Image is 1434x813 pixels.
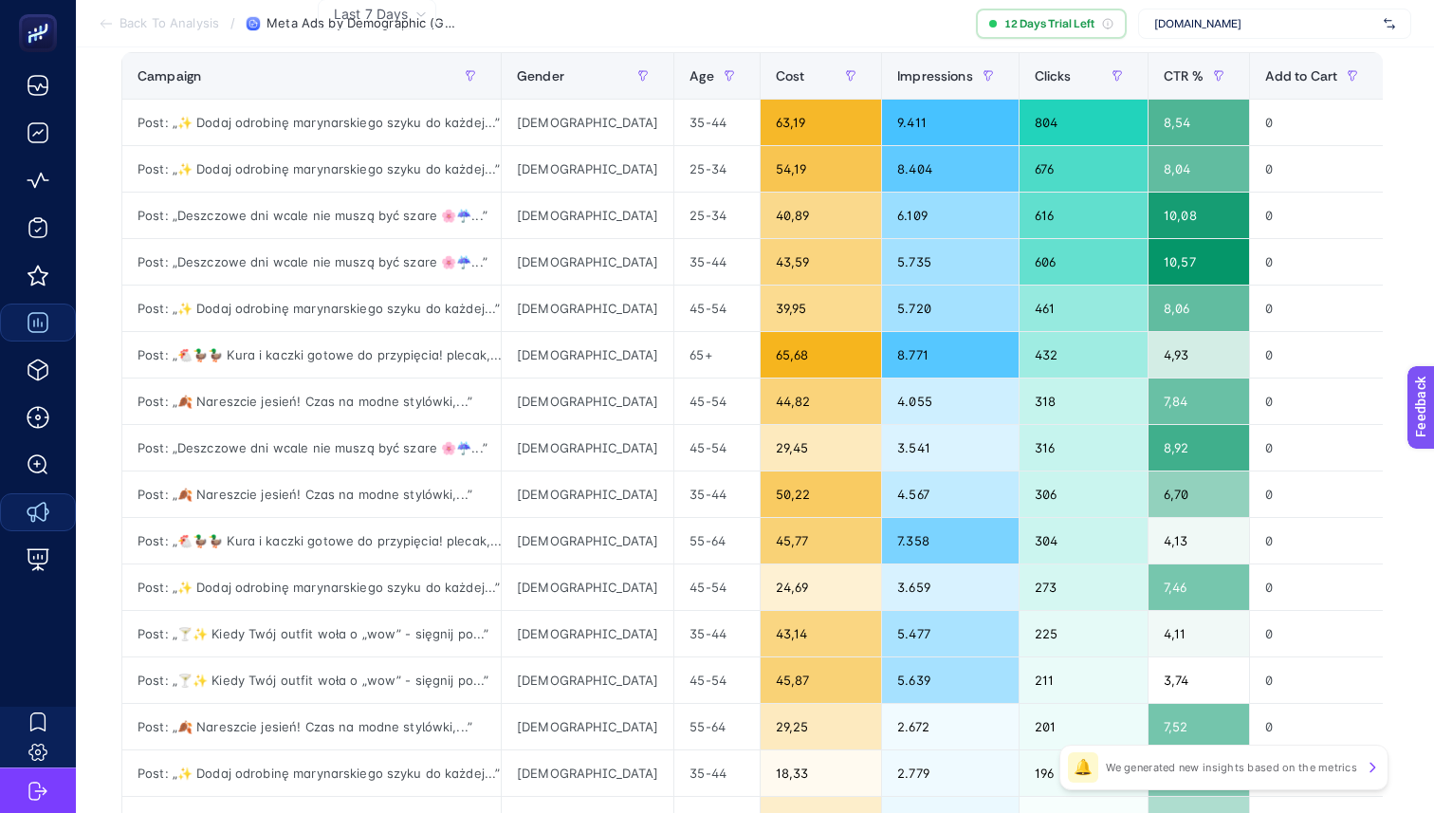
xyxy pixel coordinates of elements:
div: 7.358 [882,518,1019,564]
div: 65+ [674,332,759,378]
div: 40,89 [761,193,881,238]
div: 318 [1020,379,1148,424]
div: [DEMOGRAPHIC_DATA] [502,100,673,145]
div: 8.771 [882,332,1019,378]
div: 461 [1020,286,1148,331]
div: Post: „✨ Dodaj odrobinę marynarskiego szyku do każdej...” [122,100,501,145]
div: 35-44 [674,471,759,517]
div: 4.055 [882,379,1019,424]
div: 44,82 [761,379,881,424]
div: [DEMOGRAPHIC_DATA] [502,286,673,331]
div: 8,04 [1149,146,1249,192]
div: 35-44 [674,239,759,285]
div: 606 [1020,239,1148,285]
div: 0 [1250,657,1384,703]
span: Feedback [11,6,72,21]
div: 7,52 [1149,704,1249,749]
div: Post: „✨ Dodaj odrobinę marynarskiego szyku do każdej...” [122,146,501,192]
div: 35-44 [674,100,759,145]
div: [DEMOGRAPHIC_DATA] [502,239,673,285]
div: Post: „Deszczowe dni wcale nie muszą być szare 🌸☔...” [122,425,501,471]
div: 65,68 [761,332,881,378]
div: 8,06 [1149,286,1249,331]
div: 273 [1020,564,1148,610]
div: 8,54 [1149,100,1249,145]
div: 0 [1250,425,1384,471]
div: 43,59 [761,239,881,285]
div: Post: „🍸✨ Kiedy Twój outfit woła o „wow” - sięgnij po...” [122,657,501,703]
div: [DEMOGRAPHIC_DATA] [502,379,673,424]
div: 4.567 [882,471,1019,517]
div: 9.411 [882,100,1019,145]
div: 45-54 [674,564,759,610]
div: 306 [1020,471,1148,517]
div: 10,57 [1149,239,1249,285]
span: / [230,15,235,30]
div: 4,93 [1149,332,1249,378]
div: [DEMOGRAPHIC_DATA] [502,332,673,378]
div: 7,46 [1149,564,1249,610]
div: 24,69 [761,564,881,610]
div: 35-44 [674,611,759,656]
img: svg%3e [1384,14,1395,33]
div: 45-54 [674,425,759,471]
div: 8,92 [1149,425,1249,471]
div: Post: „Deszczowe dni wcale nie muszą być szare 🌸☔...” [122,239,501,285]
span: Impressions [897,68,973,83]
div: 2.779 [882,750,1019,796]
div: Post: „✨ Dodaj odrobinę marynarskiego szyku do każdej...” [122,750,501,796]
div: 5.720 [882,286,1019,331]
div: 7,84 [1149,379,1249,424]
div: Post: „🍂 Nareszcie jesień! Czas na modne stylówki,...” [122,379,501,424]
div: [DEMOGRAPHIC_DATA] [502,518,673,564]
div: 3.541 [882,425,1019,471]
div: 25-34 [674,193,759,238]
div: 6.109 [882,193,1019,238]
div: 10,08 [1149,193,1249,238]
div: 0 [1250,146,1384,192]
div: 0 [1250,379,1384,424]
div: 39,95 [761,286,881,331]
div: 🔔 [1068,752,1098,783]
div: 225 [1020,611,1148,656]
div: Post: „🍂 Nareszcie jesień! Czas na modne stylówki,...” [122,704,501,749]
div: 3.659 [882,564,1019,610]
div: 0 [1250,471,1384,517]
span: Age [689,68,713,83]
div: 0 [1250,239,1384,285]
div: 5.639 [882,657,1019,703]
div: 4,13 [1149,518,1249,564]
div: [DEMOGRAPHIC_DATA] [502,611,673,656]
div: 45-54 [674,657,759,703]
span: Cost [776,68,805,83]
span: Back To Analysis [119,16,219,31]
div: 3,74 [1149,657,1249,703]
div: 29,25 [761,704,881,749]
div: 0 [1250,518,1384,564]
div: 0 [1250,332,1384,378]
span: [DOMAIN_NAME] [1154,16,1376,31]
div: 18,33 [761,750,881,796]
div: 5.477 [882,611,1019,656]
div: 25-34 [674,146,759,192]
div: 50,22 [761,471,881,517]
div: 4,11 [1149,611,1249,656]
div: [DEMOGRAPHIC_DATA] [502,425,673,471]
div: 6,70 [1149,471,1249,517]
div: 201 [1020,704,1148,749]
div: 0 [1250,704,1384,749]
div: 45,77 [761,518,881,564]
div: 676 [1020,146,1148,192]
div: 45,87 [761,657,881,703]
div: [DEMOGRAPHIC_DATA] [502,750,673,796]
div: 304 [1020,518,1148,564]
div: Post: „Deszczowe dni wcale nie muszą być szare 🌸☔...” [122,193,501,238]
div: 54,19 [761,146,881,192]
p: We generated new insights based on the metrics [1106,760,1357,775]
div: 8.404 [882,146,1019,192]
div: 0 [1250,100,1384,145]
div: 55-64 [674,518,759,564]
div: [DEMOGRAPHIC_DATA] [502,146,673,192]
span: Last 7 Days [334,5,408,24]
div: 432 [1020,332,1148,378]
